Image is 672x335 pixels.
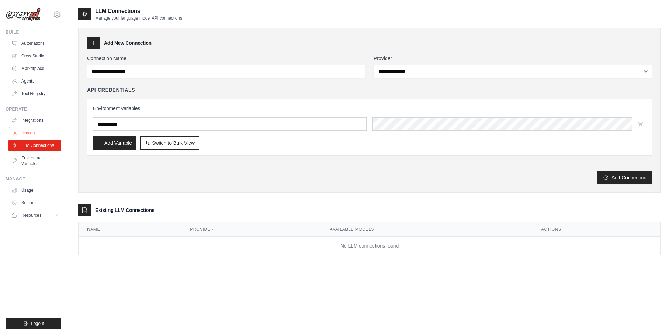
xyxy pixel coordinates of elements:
a: Tool Registry [8,88,61,99]
img: Logo [6,8,41,21]
h2: LLM Connections [95,7,182,15]
a: LLM Connections [8,140,61,151]
div: Operate [6,106,61,112]
a: Traces [9,127,62,138]
th: Name [79,222,182,237]
h3: Add New Connection [104,40,152,47]
a: Agents [8,76,61,87]
h3: Existing LLM Connections [95,207,154,214]
span: Switch to Bulk View [152,140,195,147]
label: Connection Name [87,55,365,62]
h3: Environment Variables [93,105,646,112]
td: No LLM connections found [79,237,660,255]
th: Actions [533,222,660,237]
a: Usage [8,185,61,196]
a: Environment Variables [8,152,61,169]
span: Resources [21,213,41,218]
button: Resources [8,210,61,221]
div: Manage [6,176,61,182]
button: Add Connection [597,171,652,184]
th: Provider [182,222,321,237]
button: Add Variable [93,136,136,150]
a: Integrations [8,115,61,126]
button: Logout [6,318,61,329]
p: Manage your language model API connections [95,15,182,21]
h4: API Credentials [87,86,135,93]
button: Switch to Bulk View [140,136,199,150]
div: Build [6,29,61,35]
a: Settings [8,197,61,208]
label: Provider [374,55,652,62]
a: Marketplace [8,63,61,74]
a: Automations [8,38,61,49]
a: Crew Studio [8,50,61,62]
span: Logout [31,321,44,326]
th: Available Models [321,222,533,237]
